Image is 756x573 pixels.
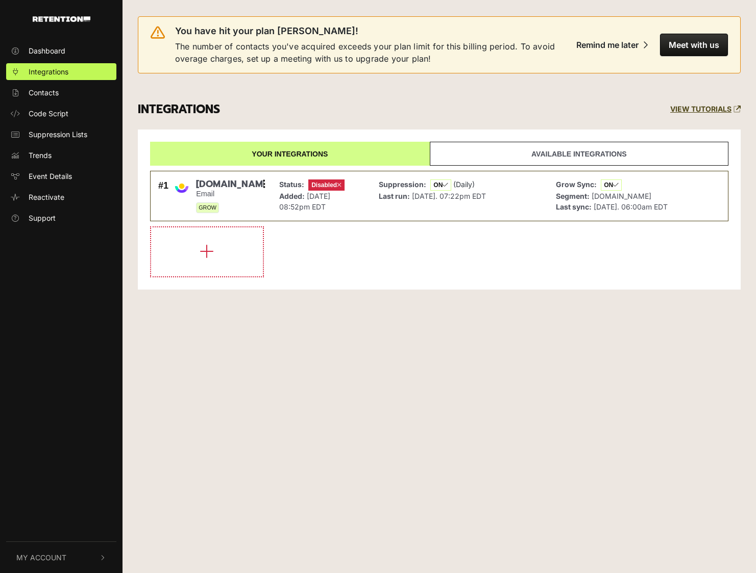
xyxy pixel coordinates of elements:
button: My Account [6,542,116,573]
div: #1 [158,179,168,214]
span: Suppression Lists [29,129,87,140]
span: Dashboard [29,45,65,56]
span: Disabled [308,179,345,191]
span: My Account [16,552,66,563]
img: Retention.com [33,16,90,22]
span: Event Details [29,171,72,181]
span: ON [601,179,622,191]
span: Reactivate [29,192,64,202]
span: Trends [29,150,52,161]
a: Support [6,210,116,226]
span: (Daily) [453,180,475,189]
a: Code Script [6,105,116,122]
span: You have hit your plan [PERSON_NAME]! [175,25,358,37]
span: Integrations [29,66,68,77]
span: [DATE]. 07:22pm EDT [412,192,486,200]
span: Support [29,213,56,223]
strong: Status: [279,180,304,189]
span: Code Script [29,108,68,119]
small: Email [196,190,264,198]
span: The number of contacts you've acquired exceeds your plan limit for this billing period. To avoid ... [175,40,583,65]
a: Dashboard [6,42,116,59]
h3: INTEGRATIONS [138,102,220,117]
img: Customer.io [173,179,191,197]
strong: Suppression: [379,180,426,189]
a: Available integrations [430,142,728,166]
a: Contacts [6,84,116,101]
a: Trends [6,147,116,164]
span: Contacts [29,87,59,98]
div: Remind me later [576,40,639,50]
span: [DOMAIN_NAME] [196,179,264,190]
span: [DATE] 08:52pm EDT [279,192,330,211]
a: Event Details [6,168,116,185]
strong: Last sync: [556,202,592,211]
span: [DATE]. 06:00am EDT [594,202,668,211]
strong: Grow Sync: [556,180,597,189]
span: [DOMAIN_NAME] [592,192,651,200]
span: GROW [196,202,219,213]
button: Remind me later [568,34,656,56]
a: Reactivate [6,189,116,205]
a: Suppression Lists [6,126,116,143]
a: Integrations [6,63,116,80]
a: Your integrations [150,142,430,166]
button: Meet with us [660,34,728,56]
a: VIEW TUTORIALS [670,105,741,114]
span: ON [430,179,451,191]
strong: Added: [279,192,305,200]
strong: Last run: [379,192,410,200]
strong: Segment: [556,192,590,200]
